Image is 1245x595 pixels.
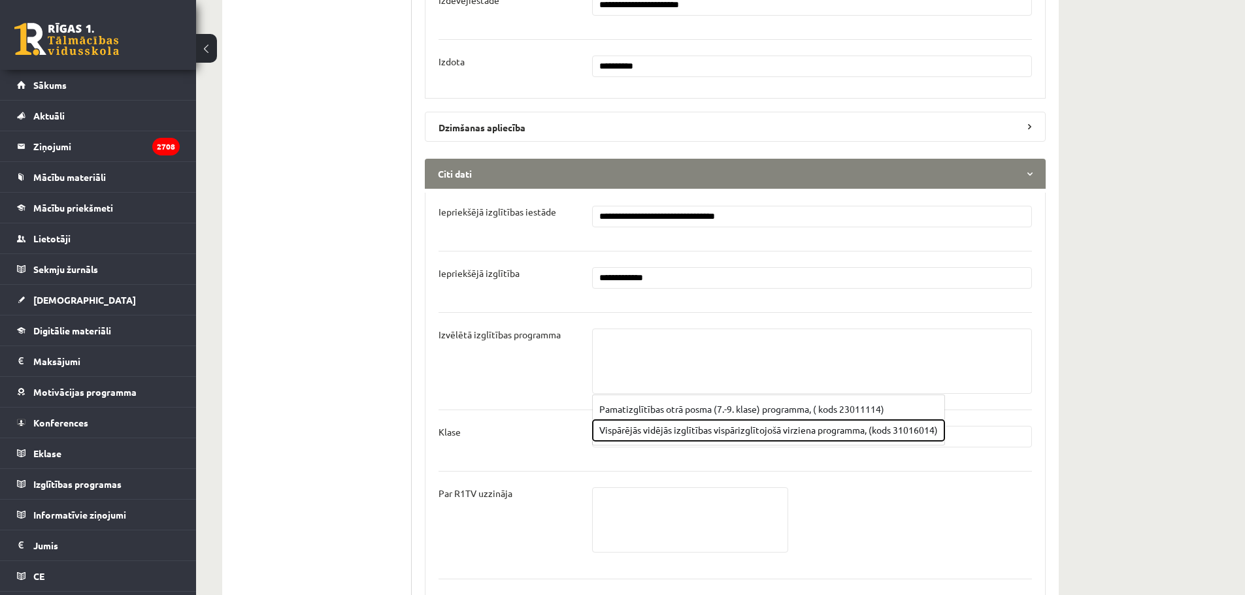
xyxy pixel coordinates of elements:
[439,267,520,279] p: Iepriekšējā izglītība
[33,386,137,398] span: Motivācijas programma
[17,438,180,468] a: Eklase
[17,500,180,530] a: Informatīvie ziņojumi
[33,171,106,183] span: Mācību materiāli
[33,447,61,459] span: Eklase
[17,285,180,315] a: [DEMOGRAPHIC_DATA]
[593,420,944,441] button: Vispārējās vidējās izglītības vispārizglītojošā virziena programma, (kods 31016014)
[17,254,180,284] a: Sekmju žurnāls
[33,294,136,306] span: [DEMOGRAPHIC_DATA]
[17,70,180,100] a: Sākums
[17,315,180,346] a: Digitālie materiāli
[33,233,71,244] span: Lietotāji
[439,426,461,438] p: Klase
[33,417,88,428] span: Konferences
[425,159,1046,189] legend: Citi dati
[17,408,180,438] a: Konferences
[33,346,180,376] legend: Maksājumi
[425,112,1046,142] legend: Dzimšanas apliecība
[33,79,67,91] span: Sākums
[33,202,113,214] span: Mācību priekšmeti
[439,329,561,340] p: Izvēlētā izglītības programma
[17,101,180,131] a: Aktuāli
[33,263,98,275] span: Sekmju žurnāls
[14,23,119,56] a: Rīgas 1. Tālmācības vidusskola
[33,131,180,161] legend: Ziņojumi
[439,206,556,217] p: Iepriekšējā izglītības iestāde
[33,325,111,336] span: Digitālie materiāli
[33,570,44,582] span: CE
[17,377,180,407] a: Motivācijas programma
[33,110,65,121] span: Aktuāli
[33,509,126,521] span: Informatīvie ziņojumi
[17,131,180,161] a: Ziņojumi2708
[17,223,180,253] a: Lietotāji
[17,162,180,192] a: Mācību materiāli
[17,530,180,560] a: Jumis
[17,469,180,499] a: Izglītības programas
[152,138,180,155] i: 2708
[439,56,465,67] p: Izdota
[33,478,122,490] span: Izglītības programas
[17,193,180,223] a: Mācību priekšmeti
[33,539,58,551] span: Jumis
[17,561,180,591] a: CE
[439,487,512,499] p: Par R1TV uzzināja
[593,399,944,420] button: Pamatizglītības otrā posma (7.-9. klase) programma, ( kods 23011114)
[17,346,180,376] a: Maksājumi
